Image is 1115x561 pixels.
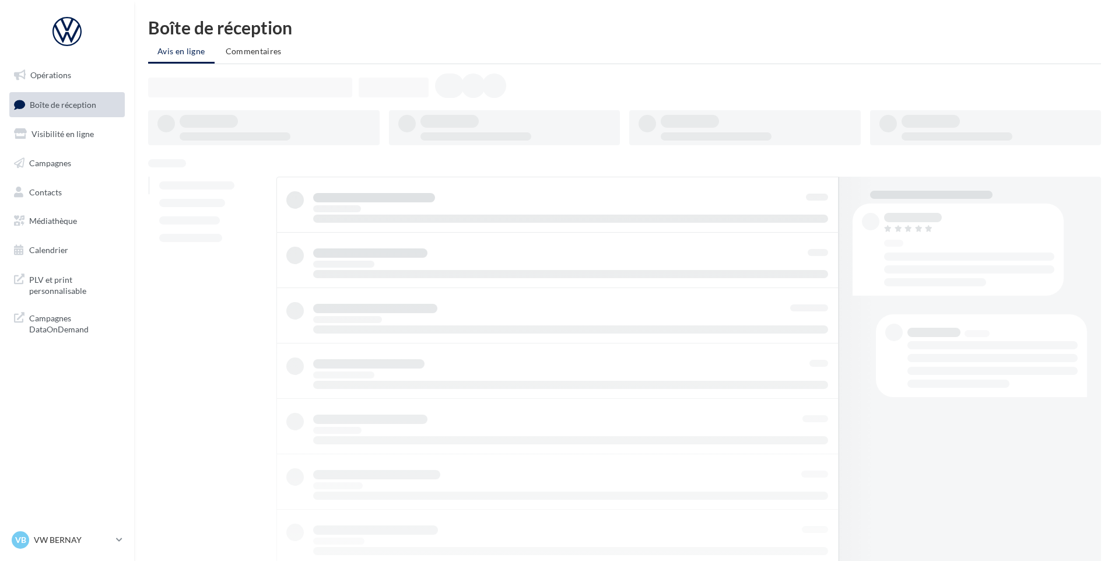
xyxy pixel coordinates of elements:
a: Médiathèque [7,209,127,233]
a: VB VW BERNAY [9,529,125,551]
a: Campagnes [7,151,127,176]
p: VW BERNAY [34,534,111,546]
span: PLV et print personnalisable [29,272,120,297]
a: PLV et print personnalisable [7,267,127,301]
span: Campagnes DataOnDemand [29,310,120,335]
a: Calendrier [7,238,127,262]
a: Boîte de réception [7,92,127,117]
span: Opérations [30,70,71,80]
a: Campagnes DataOnDemand [7,306,127,340]
span: Campagnes [29,158,71,168]
span: Commentaires [226,46,282,56]
span: Médiathèque [29,216,77,226]
span: Contacts [29,187,62,197]
span: Boîte de réception [30,99,96,109]
span: VB [15,534,26,546]
span: Calendrier [29,245,68,255]
div: Boîte de réception [148,19,1101,36]
span: Visibilité en ligne [31,129,94,139]
a: Contacts [7,180,127,205]
a: Visibilité en ligne [7,122,127,146]
a: Opérations [7,63,127,87]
